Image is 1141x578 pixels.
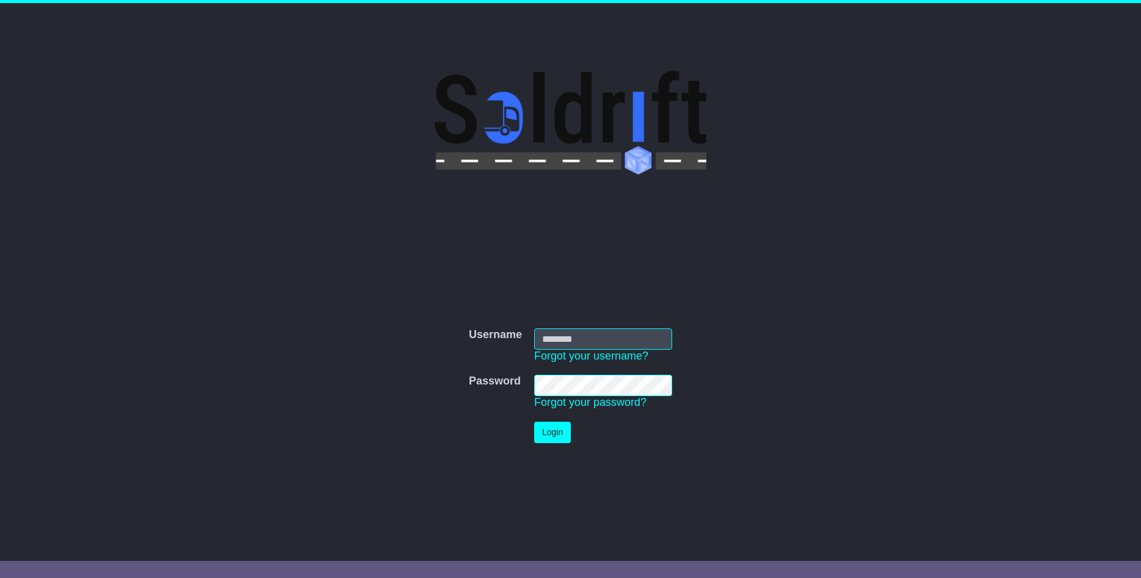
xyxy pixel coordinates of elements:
label: Username [469,328,522,342]
button: Login [534,422,571,443]
a: Forgot your username? [534,350,648,362]
label: Password [469,375,521,388]
a: Forgot your password? [534,396,647,408]
img: Soldrift Pty Ltd [435,71,706,175]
